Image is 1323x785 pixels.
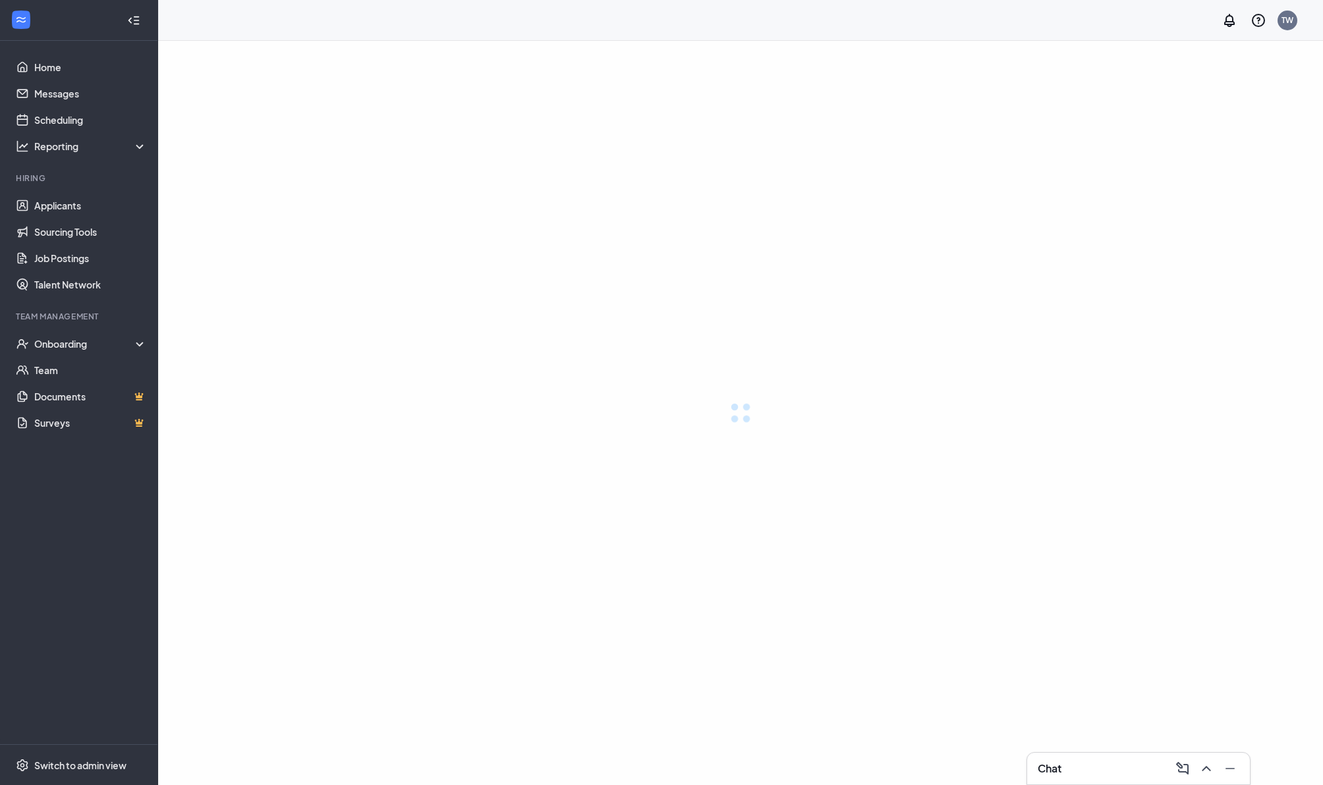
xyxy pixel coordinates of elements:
svg: UserCheck [16,337,29,350]
a: Sourcing Tools [34,219,147,245]
h3: Chat [1038,761,1061,776]
svg: WorkstreamLogo [14,13,28,26]
div: Switch to admin view [34,759,127,772]
a: Applicants [34,192,147,219]
svg: Notifications [1222,13,1237,28]
div: Hiring [16,173,144,184]
svg: Collapse [127,14,140,27]
svg: ChevronUp [1198,761,1214,776]
svg: ComposeMessage [1175,761,1191,776]
a: Messages [34,80,147,107]
a: Home [34,54,147,80]
div: Team Management [16,311,144,322]
a: Talent Network [34,271,147,298]
svg: Settings [16,759,29,772]
svg: QuestionInfo [1251,13,1266,28]
a: DocumentsCrown [34,383,147,410]
div: TW [1281,14,1293,26]
a: Team [34,357,147,383]
button: ComposeMessage [1171,758,1192,779]
a: Scheduling [34,107,147,133]
svg: Analysis [16,140,29,153]
svg: Minimize [1222,761,1238,776]
a: SurveysCrown [34,410,147,436]
button: Minimize [1218,758,1239,779]
div: Onboarding [34,337,148,350]
button: ChevronUp [1195,758,1216,779]
div: Reporting [34,140,148,153]
a: Job Postings [34,245,147,271]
